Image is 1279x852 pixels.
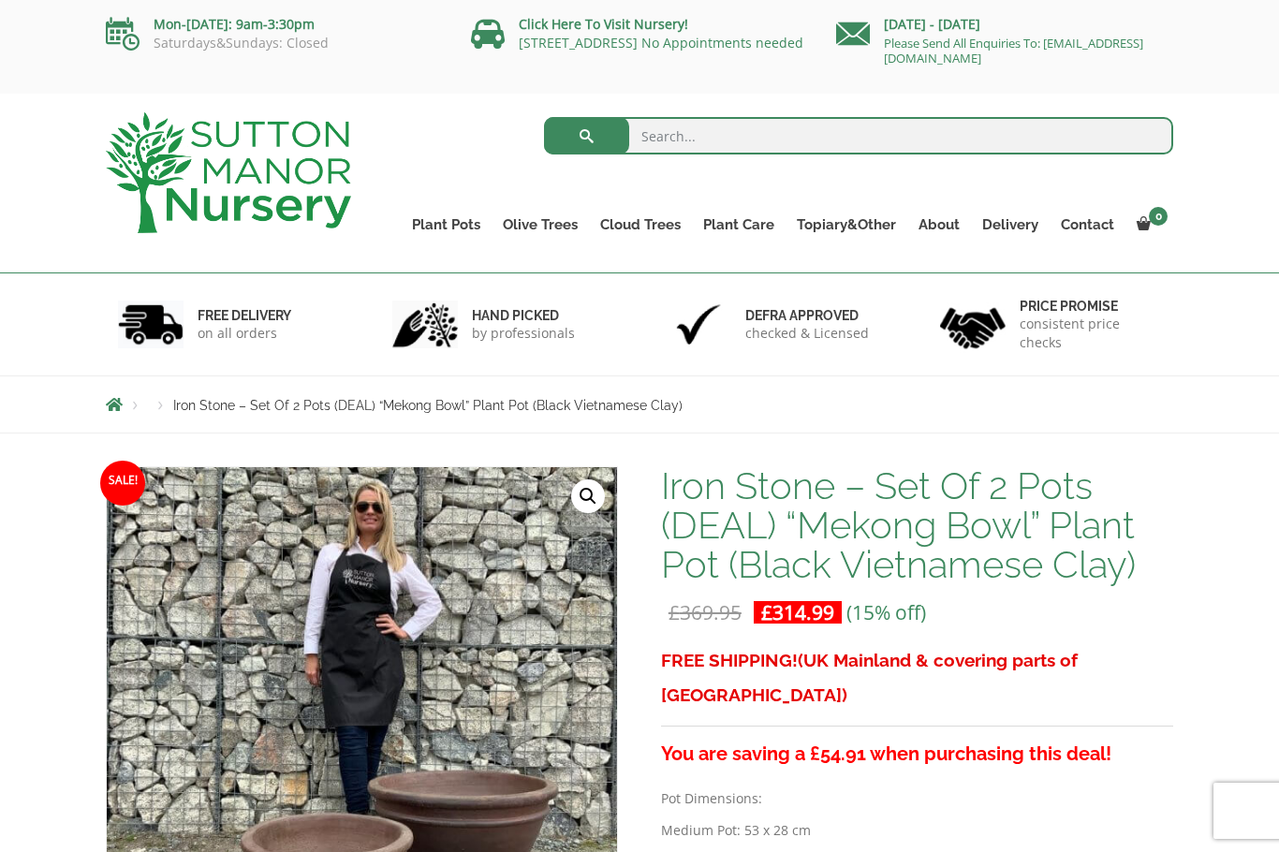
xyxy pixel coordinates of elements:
span: (UK Mainland & covering parts of [GEOGRAPHIC_DATA]) [661,650,1078,705]
a: Plant Pots [401,212,492,238]
span: (15% off) [846,599,926,625]
p: Saturdays&Sundays: Closed [106,36,443,51]
p: on all orders [198,324,291,343]
span: Iron Stone – Set Of 2 Pots (DEAL) “Mekong Bowl” Plant Pot (Black Vietnamese Clay) [173,398,683,413]
bdi: 314.99 [761,599,834,625]
input: Search... [544,117,1174,154]
a: Click Here To Visit Nursery! [519,15,688,33]
span: Sale! [100,461,145,506]
h3: FREE SHIPPING! [661,643,1173,712]
a: Olive Trees [492,212,589,238]
img: logo [106,112,351,233]
span: 0 [1149,207,1168,226]
a: Please Send All Enquiries To: [EMAIL_ADDRESS][DOMAIN_NAME] [884,35,1143,66]
p: Mon-[DATE]: 9am-3:30pm [106,13,443,36]
h1: Iron Stone – Set Of 2 Pots (DEAL) “Mekong Bowl” Plant Pot (Black Vietnamese Clay) [661,466,1173,584]
a: Cloud Trees [589,212,692,238]
p: Pot Dimensions: [661,787,1173,810]
a: About [907,212,971,238]
h6: hand picked [472,307,575,324]
a: [STREET_ADDRESS] No Appointments needed [519,34,803,51]
nav: Breadcrumbs [106,397,1173,412]
h6: Price promise [1020,298,1162,315]
bdi: 369.95 [669,599,742,625]
a: 0 [1125,212,1173,238]
a: Delivery [971,212,1050,238]
img: 2.jpg [392,301,458,348]
h6: FREE DELIVERY [198,307,291,324]
a: Topiary&Other [786,212,907,238]
span: £ [761,599,772,625]
a: Contact [1050,212,1125,238]
h6: Defra approved [745,307,869,324]
img: 1.jpg [118,301,184,348]
p: by professionals [472,324,575,343]
a: View full-screen image gallery [571,479,605,513]
img: 3.jpg [666,301,731,348]
a: Plant Care [692,212,786,238]
img: 4.jpg [940,296,1006,353]
p: Medium Pot: 53 x 28 cm [661,819,1173,842]
span: £ [669,599,680,625]
p: consistent price checks [1020,315,1162,352]
p: checked & Licensed [745,324,869,343]
strong: You are saving a £54.91 when purchasing this deal! [661,742,1111,765]
p: [DATE] - [DATE] [836,13,1173,36]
